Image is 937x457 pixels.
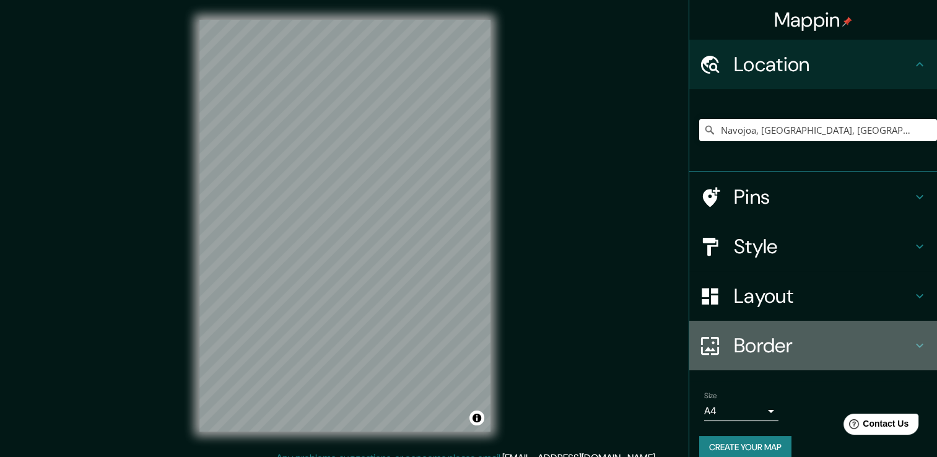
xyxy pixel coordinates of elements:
[689,321,937,370] div: Border
[689,40,937,89] div: Location
[689,172,937,222] div: Pins
[827,409,923,443] iframe: Help widget launcher
[704,401,778,421] div: A4
[842,17,852,27] img: pin-icon.png
[199,20,490,432] canvas: Map
[734,185,912,209] h4: Pins
[774,7,853,32] h4: Mappin
[469,411,484,425] button: Toggle attribution
[734,333,912,358] h4: Border
[689,222,937,271] div: Style
[734,52,912,77] h4: Location
[734,234,912,259] h4: Style
[704,391,717,401] label: Size
[689,271,937,321] div: Layout
[734,284,912,308] h4: Layout
[699,119,937,141] input: Pick your city or area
